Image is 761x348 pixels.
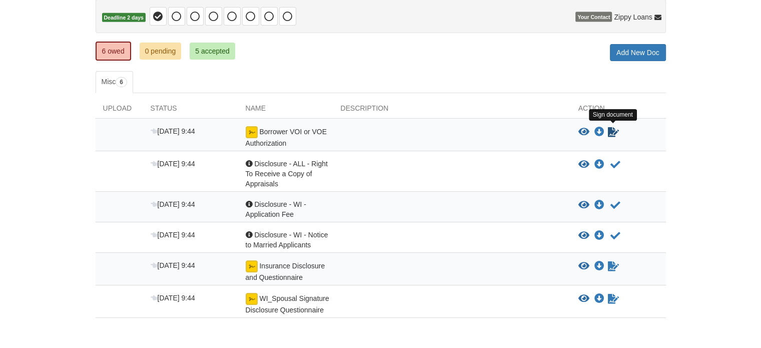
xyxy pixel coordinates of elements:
div: Description [333,103,571,118]
a: Sign Form [607,260,620,272]
a: Download Disclosure - WI - Notice to Married Applicants [594,232,604,240]
img: Ready for you to esign [246,293,258,305]
span: [DATE] 9:44 [151,294,195,302]
div: Action [571,103,666,118]
a: 0 pending [140,43,182,60]
a: Download Disclosure - ALL - Right To Receive a Copy of Appraisals [594,161,604,169]
span: Disclosure - ALL - Right To Receive a Copy of Appraisals [246,160,328,188]
span: Your Contact [575,12,612,22]
a: Misc [96,71,133,93]
div: Name [238,103,333,118]
span: Disclosure - WI - Notice to Married Applicants [246,231,328,249]
button: Acknowledge receipt of document [609,199,621,211]
span: [DATE] 9:44 [151,127,195,135]
span: [DATE] 9:44 [151,231,195,239]
a: Add New Doc [610,44,666,61]
button: View Insurance Disclosure and Questionnaire [578,261,589,271]
span: Insurance Disclosure and Questionnaire [246,262,325,281]
a: Download Insurance Disclosure and Questionnaire [594,262,604,270]
span: Deadline 2 days [102,13,146,23]
div: Status [143,103,238,118]
div: Upload [96,103,143,118]
button: Acknowledge receipt of document [609,159,621,171]
span: [DATE] 9:44 [151,200,195,208]
a: Download Borrower VOI or VOE Authorization [594,128,604,136]
img: Ready for you to esign [246,126,258,138]
img: Ready for you to esign [246,260,258,272]
a: 6 owed [96,42,131,61]
a: 5 accepted [190,43,235,60]
span: [DATE] 9:44 [151,160,195,168]
a: Download WI_Spousal Signature Disclosure Questionnaire [594,295,604,303]
span: Borrower VOI or VOE Authorization [246,128,327,147]
button: View Disclosure - WI - Notice to Married Applicants [578,231,589,241]
button: View WI_Spousal Signature Disclosure Questionnaire [578,294,589,304]
a: Sign Form [607,126,620,138]
button: View Disclosure - ALL - Right To Receive a Copy of Appraisals [578,160,589,170]
span: 6 [116,77,127,87]
span: [DATE] 9:44 [151,261,195,269]
span: WI_Spousal Signature Disclosure Questionnaire [246,294,329,314]
span: Disclosure - WI - Application Fee [246,200,306,218]
span: Zippy Loans [614,12,652,22]
button: View Disclosure - WI - Application Fee [578,200,589,210]
button: View Borrower VOI or VOE Authorization [578,127,589,137]
a: Download Disclosure - WI - Application Fee [594,201,604,209]
a: Sign Form [607,293,620,305]
button: Acknowledge receipt of document [609,230,621,242]
div: Sign document [589,109,637,121]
